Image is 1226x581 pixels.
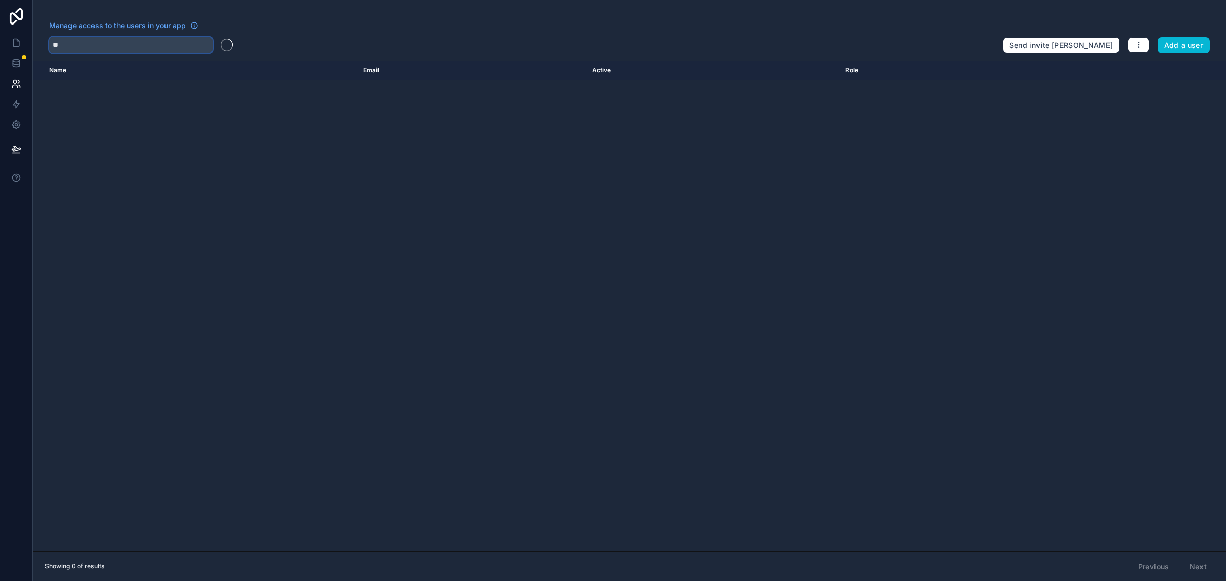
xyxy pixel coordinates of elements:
[33,61,1226,551] div: scrollable content
[33,61,357,80] th: Name
[1158,37,1210,54] button: Add a user
[45,562,104,570] span: Showing 0 of results
[49,20,186,31] span: Manage access to the users in your app
[586,61,840,80] th: Active
[839,61,1043,80] th: Role
[49,20,198,31] a: Manage access to the users in your app
[357,61,586,80] th: Email
[1003,37,1120,54] button: Send invite [PERSON_NAME]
